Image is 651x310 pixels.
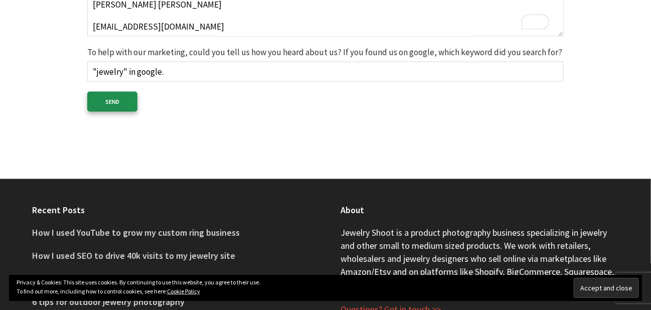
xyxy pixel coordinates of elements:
[32,273,295,285] a: 5 things to keep in mind when starting your online jewelry business
[9,275,642,301] div: Privacy & Cookies: This site uses cookies. By continuing to use this website, you agree to their ...
[32,296,185,308] a: 6 tips for outdoor jewelry photography
[167,287,200,295] a: Cookie Policy
[341,204,619,217] h4: About
[574,278,639,298] input: Accept and close
[87,62,564,82] input: To help with our marketing, could you tell us how you heard about us? If you found us on google, ...
[341,227,619,291] p: Jewelry Shoot is a product photography business specializing in jewelry and other small to medium...
[87,92,137,112] input: Send
[32,227,240,239] a: How I used YouTube to grow my custom ring business
[32,250,235,262] a: How I used SEO to drive 40k visits to my jewelry site
[87,48,564,82] label: To help with our marketing, could you tell us how you heard about us? If you found us on google, ...
[32,204,310,217] h4: Recent Posts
